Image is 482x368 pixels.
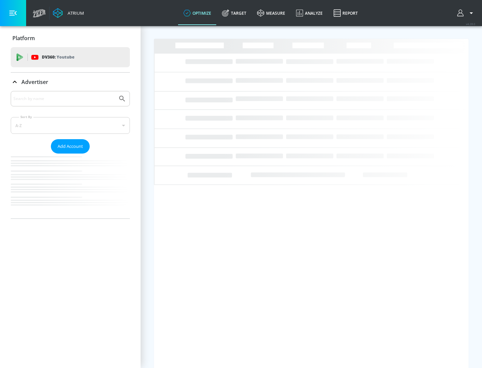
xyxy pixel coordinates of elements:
[53,8,84,18] a: Atrium
[51,139,90,154] button: Add Account
[291,1,328,25] a: Analyze
[11,47,130,67] div: DV360: Youtube
[252,1,291,25] a: measure
[11,91,130,218] div: Advertiser
[11,73,130,91] div: Advertiser
[65,10,84,16] div: Atrium
[217,1,252,25] a: Target
[13,94,115,103] input: Search by name
[178,1,217,25] a: optimize
[328,1,363,25] a: Report
[42,54,74,61] p: DV360:
[11,154,130,218] nav: list of Advertiser
[11,117,130,134] div: A-Z
[466,22,475,26] span: v 4.28.0
[21,78,48,86] p: Advertiser
[58,143,83,150] span: Add Account
[12,34,35,42] p: Platform
[11,29,130,48] div: Platform
[19,115,33,119] label: Sort By
[57,54,74,61] p: Youtube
